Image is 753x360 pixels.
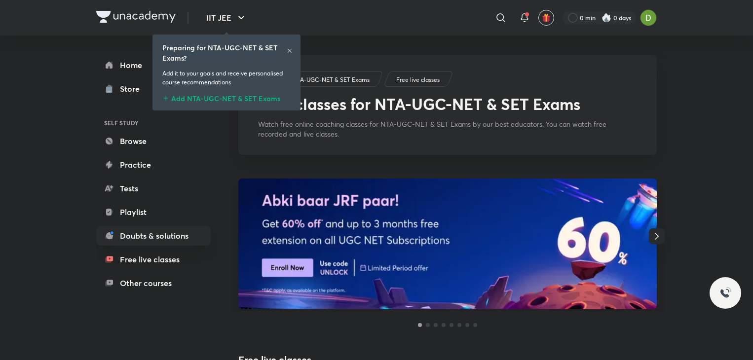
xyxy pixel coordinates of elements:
[96,131,211,151] a: Browse
[162,42,287,63] h6: Preparing for NTA-UGC-NET & SET Exams?
[602,13,611,23] img: streak
[162,69,291,87] p: Add it to your goals and receive personalised course recommendations
[120,83,146,95] div: Store
[538,10,554,26] button: avatar
[238,179,657,309] img: banner
[258,119,637,139] p: Watch free online coaching classes for NTA-UGC-NET & SET Exams by our best educators. You can wat...
[96,202,211,222] a: Playlist
[293,75,370,84] p: NTA-UGC-NET & SET Exams
[640,9,657,26] img: Divyani Bhatkar
[96,79,211,99] a: Store
[395,75,442,84] a: Free live classes
[96,114,211,131] h6: SELF STUDY
[96,11,176,23] img: Company Logo
[258,95,580,113] h1: Free classes for NTA-UGC-NET & SET Exams
[96,11,176,25] a: Company Logo
[200,8,253,28] button: IIT JEE
[96,55,211,75] a: Home
[238,179,657,311] a: banner
[291,75,372,84] a: NTA-UGC-NET & SET Exams
[96,155,211,175] a: Practice
[542,13,551,22] img: avatar
[96,179,211,198] a: Tests
[96,226,211,246] a: Doubts & solutions
[96,250,211,269] a: Free live classes
[719,287,731,299] img: ttu
[96,273,211,293] a: Other courses
[396,75,440,84] p: Free live classes
[162,91,291,103] div: Add NTA-UGC-NET & SET Exams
